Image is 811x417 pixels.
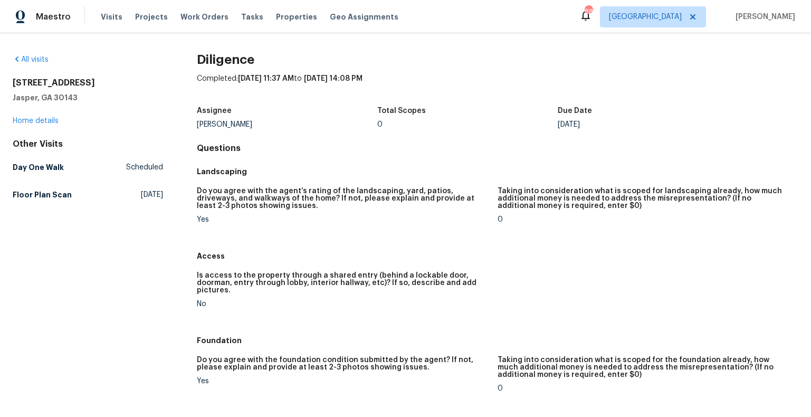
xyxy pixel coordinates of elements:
[197,166,798,177] h5: Landscaping
[13,185,163,204] a: Floor Plan Scan[DATE]
[126,162,163,173] span: Scheduled
[13,56,49,63] a: All visits
[498,187,790,210] h5: Taking into consideration what is scoped for landscaping already, how much additional money is ne...
[498,385,790,392] div: 0
[197,216,489,223] div: Yes
[197,272,489,294] h5: Is access to the property through a shared entry (behind a lockable door, doorman, entry through ...
[197,121,377,128] div: [PERSON_NAME]
[498,356,790,378] h5: Taking into consideration what is scoped for the foundation already, how much additional money is...
[731,12,795,22] span: [PERSON_NAME]
[304,75,362,82] span: [DATE] 14:08 PM
[13,162,64,173] h5: Day One Walk
[197,251,798,261] h5: Access
[197,300,489,308] div: No
[13,189,72,200] h5: Floor Plan Scan
[498,216,790,223] div: 0
[377,107,426,115] h5: Total Scopes
[609,12,682,22] span: [GEOGRAPHIC_DATA]
[101,12,122,22] span: Visits
[13,117,59,125] a: Home details
[141,189,163,200] span: [DATE]
[197,143,798,154] h4: Questions
[377,121,558,128] div: 0
[558,107,592,115] h5: Due Date
[330,12,398,22] span: Geo Assignments
[13,158,163,177] a: Day One WalkScheduled
[13,92,163,103] h5: Jasper, GA 30143
[13,78,163,88] h2: [STREET_ADDRESS]
[197,187,489,210] h5: Do you agree with the agent’s rating of the landscaping, yard, patios, driveways, and walkways of...
[238,75,294,82] span: [DATE] 11:37 AM
[13,139,163,149] div: Other Visits
[197,335,798,346] h5: Foundation
[241,13,263,21] span: Tasks
[585,6,592,17] div: 88
[197,54,798,65] h2: Diligence
[558,121,738,128] div: [DATE]
[197,73,798,101] div: Completed: to
[180,12,228,22] span: Work Orders
[197,377,489,385] div: Yes
[197,356,489,371] h5: Do you agree with the foundation condition submitted by the agent? If not, please explain and pro...
[135,12,168,22] span: Projects
[36,12,71,22] span: Maestro
[276,12,317,22] span: Properties
[197,107,232,115] h5: Assignee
